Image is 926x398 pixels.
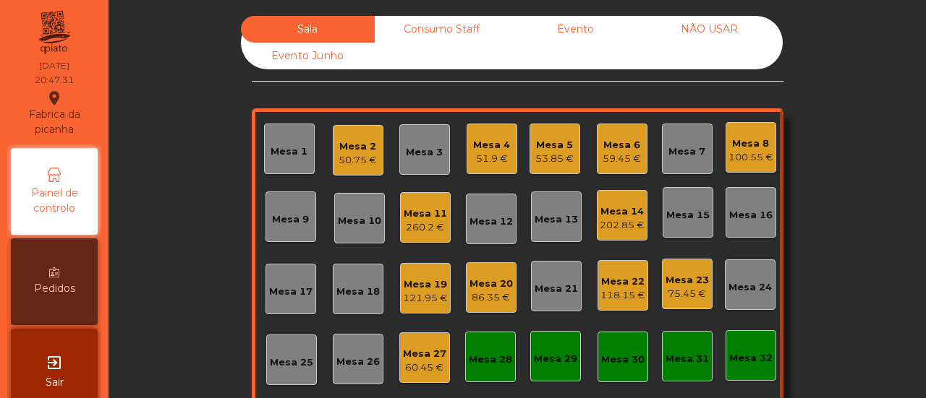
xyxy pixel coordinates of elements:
[534,352,577,366] div: Mesa 29
[46,90,63,107] i: location_on
[535,282,578,296] div: Mesa 21
[269,285,313,299] div: Mesa 17
[600,204,645,219] div: Mesa 14
[241,43,375,69] div: Evento Junho
[403,347,446,361] div: Mesa 27
[336,355,380,369] div: Mesa 26
[241,16,375,43] div: Sala
[404,207,447,221] div: Mesa 11
[535,212,578,227] div: Mesa 13
[600,218,645,233] div: 202.85 €
[729,137,773,151] div: Mesa 8
[729,208,773,222] div: Mesa 16
[338,214,381,228] div: Mesa 10
[603,138,641,152] div: Mesa 6
[642,16,776,43] div: NÃO USAR
[729,351,773,365] div: Mesa 32
[535,138,574,152] div: Mesa 5
[666,208,710,222] div: Mesa 15
[406,145,443,160] div: Mesa 3
[34,281,75,296] span: Pedidos
[35,74,74,87] div: 20:47:31
[46,375,64,390] span: Sair
[666,287,709,301] div: 75.45 €
[39,59,69,72] div: [DATE]
[668,144,705,159] div: Mesa 7
[36,7,72,58] img: qpiato
[470,277,513,291] div: Mesa 20
[600,274,645,289] div: Mesa 22
[470,290,513,305] div: 86.35 €
[272,212,309,227] div: Mesa 9
[336,285,380,299] div: Mesa 18
[666,352,709,366] div: Mesa 31
[339,153,377,168] div: 50.75 €
[339,139,377,154] div: Mesa 2
[509,16,642,43] div: Evento
[404,220,447,235] div: 260.2 €
[403,291,448,306] div: 121.95 €
[12,90,97,137] div: Fabrica da picanha
[403,360,446,375] div: 60.45 €
[729,280,772,295] div: Mesa 24
[600,288,645,303] div: 118.15 €
[271,144,307,159] div: Mesa 1
[14,186,94,216] span: Painel de controlo
[603,152,641,166] div: 59.45 €
[469,352,512,367] div: Mesa 28
[729,150,773,165] div: 100.55 €
[403,277,448,292] div: Mesa 19
[470,215,513,229] div: Mesa 12
[666,273,709,287] div: Mesa 23
[270,355,313,370] div: Mesa 25
[473,152,510,166] div: 51.9 €
[601,352,645,367] div: Mesa 30
[473,138,510,152] div: Mesa 4
[375,16,509,43] div: Consumo Staff
[535,152,574,166] div: 53.85 €
[46,354,63,371] i: exit_to_app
